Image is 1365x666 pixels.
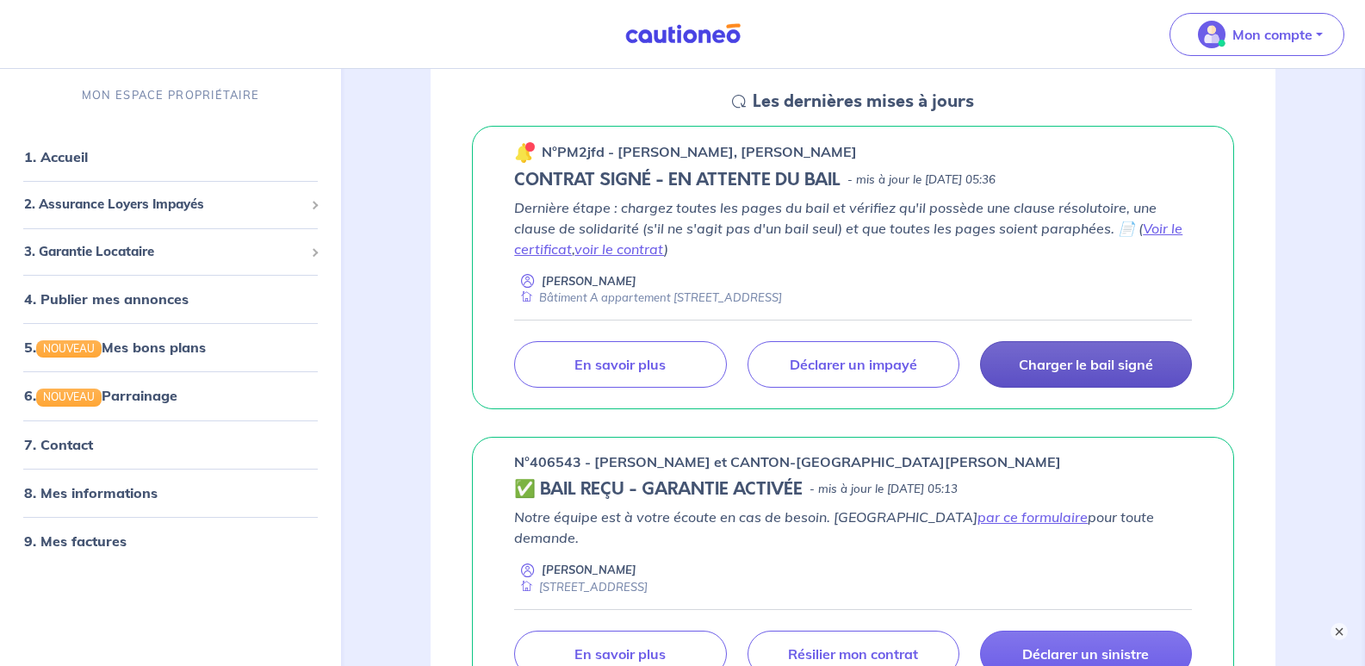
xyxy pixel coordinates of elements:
[24,290,189,308] a: 4. Publier mes annonces
[1232,24,1312,45] p: Mon compte
[24,339,206,356] a: 5.NOUVEAUMes bons plans
[574,240,664,258] a: voir le contrat
[24,484,158,501] a: 8. Mes informations
[7,140,334,174] div: 1. Accueil
[82,87,259,103] p: MON ESPACE PROPRIÉTAIRE
[24,148,88,165] a: 1. Accueil
[7,476,334,510] div: 8. Mes informations
[753,91,974,112] h5: Les dernières mises à jours
[542,562,636,578] p: [PERSON_NAME]
[1331,623,1348,640] button: ×
[24,242,304,262] span: 3. Garantie Locataire
[810,481,958,498] p: - mis à jour le [DATE] 05:13
[514,579,648,595] div: [STREET_ADDRESS]
[1198,21,1225,48] img: illu_account_valid_menu.svg
[790,356,917,373] p: Déclarer un impayé
[514,479,803,500] h5: ✅ BAIL REÇU - GARANTIE ACTIVÉE
[7,188,334,221] div: 2. Assurance Loyers Impayés
[7,235,334,269] div: 3. Garantie Locataire
[7,379,334,414] div: 6.NOUVEAUParrainage
[24,436,93,453] a: 7. Contact
[574,356,666,373] p: En savoir plus
[24,532,127,550] a: 9. Mes factures
[514,142,535,163] img: 🔔
[618,23,748,45] img: Cautioneo
[514,220,1182,258] a: Voir le certificat
[514,170,841,190] h5: CONTRAT SIGNÉ - EN ATTENTE DU BAIL
[514,289,782,306] div: Bâtiment A appartement [STREET_ADDRESS]
[980,341,1192,388] a: Charger le bail signé
[7,330,334,364] div: 5.NOUVEAUMes bons plans
[514,507,1192,548] p: Notre équipe est à votre écoute en cas de besoin. [GEOGRAPHIC_DATA] pour toute demande.
[977,508,1088,526] a: par ce formulaire
[7,427,334,462] div: 7. Contact
[847,171,996,189] p: - mis à jour le [DATE] 05:36
[542,273,636,289] p: [PERSON_NAME]
[514,197,1192,259] p: Dernière étape : chargez toutes les pages du bail et vérifiez qu'il possède une clause résolutoir...
[7,524,334,558] div: 9. Mes factures
[24,195,304,215] span: 2. Assurance Loyers Impayés
[514,479,1192,500] div: state: CONTRACT-VALIDATED, Context: ,MAYBE-CERTIFICATE,,LESSOR-DOCUMENTS,IS-ODEALIM
[514,451,1061,472] p: n°406543 - [PERSON_NAME] et CANTON-[GEOGRAPHIC_DATA][PERSON_NAME]
[24,388,177,405] a: 6.NOUVEAUParrainage
[514,170,1192,190] div: state: CONTRACT-SIGNED, Context: NEW,MAYBE-CERTIFICATE,RELATIONSHIP,LESSOR-DOCUMENTS
[514,341,726,388] a: En savoir plus
[1170,13,1344,56] button: illu_account_valid_menu.svgMon compte
[542,141,857,162] p: n°PM2jfd - [PERSON_NAME], [PERSON_NAME]
[1019,356,1153,373] p: Charger le bail signé
[7,282,334,316] div: 4. Publier mes annonces
[748,341,959,388] a: Déclarer un impayé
